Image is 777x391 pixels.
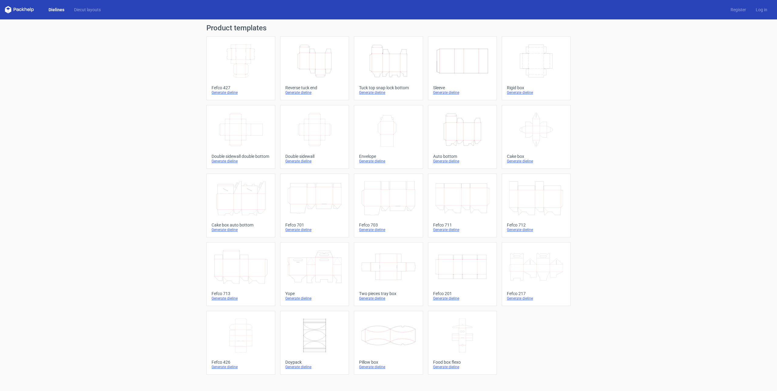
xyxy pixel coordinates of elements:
div: Yope [285,291,344,296]
div: Fefco 427 [212,85,270,90]
div: Generate dieline [212,90,270,95]
a: Fefco 713Generate dieline [206,242,275,306]
a: Reverse tuck endGenerate dieline [280,36,349,100]
a: Double sidewall double bottomGenerate dieline [206,105,275,169]
h1: Product templates [206,24,571,32]
div: Generate dieline [285,365,344,369]
a: Fefco 712Generate dieline [502,174,571,237]
div: Generate dieline [507,90,565,95]
a: Cake box auto bottomGenerate dieline [206,174,275,237]
div: Generate dieline [212,159,270,164]
div: Generate dieline [507,227,565,232]
a: Fefco 201Generate dieline [428,242,497,306]
a: Log in [751,7,772,13]
div: Fefco 712 [507,223,565,227]
div: Fefco 711 [433,223,492,227]
a: SleeveGenerate dieline [428,36,497,100]
a: Two pieces tray boxGenerate dieline [354,242,423,306]
a: Fefco 703Generate dieline [354,174,423,237]
a: Cake boxGenerate dieline [502,105,571,169]
a: Auto bottomGenerate dieline [428,105,497,169]
div: Generate dieline [285,159,344,164]
div: Two pieces tray box [359,291,418,296]
div: Reverse tuck end [285,85,344,90]
div: Generate dieline [212,227,270,232]
div: Generate dieline [507,296,565,301]
div: Generate dieline [433,296,492,301]
div: Double sidewall [285,154,344,159]
div: Sleeve [433,85,492,90]
div: Cake box [507,154,565,159]
div: Rigid box [507,85,565,90]
a: EnvelopeGenerate dieline [354,105,423,169]
div: Generate dieline [285,90,344,95]
div: Generate dieline [507,159,565,164]
a: Pillow boxGenerate dieline [354,311,423,375]
div: Generate dieline [359,159,418,164]
a: Tuck top snap lock bottomGenerate dieline [354,36,423,100]
div: Generate dieline [212,296,270,301]
a: YopeGenerate dieline [280,242,349,306]
a: Dielines [44,7,69,13]
a: Fefco 426Generate dieline [206,311,275,375]
a: Fefco 217Generate dieline [502,242,571,306]
div: Generate dieline [433,365,492,369]
div: Generate dieline [359,296,418,301]
a: Rigid boxGenerate dieline [502,36,571,100]
div: Generate dieline [212,365,270,369]
div: Cake box auto bottom [212,223,270,227]
div: Generate dieline [359,227,418,232]
div: Fefco 703 [359,223,418,227]
div: Envelope [359,154,418,159]
div: Generate dieline [285,227,344,232]
div: Food box flexo [433,360,492,365]
div: Fefco 713 [212,291,270,296]
div: Fefco 426 [212,360,270,365]
div: Pillow box [359,360,418,365]
div: Generate dieline [433,227,492,232]
div: Generate dieline [433,90,492,95]
a: Fefco 427Generate dieline [206,36,275,100]
div: Fefco 201 [433,291,492,296]
a: Double sidewallGenerate dieline [280,105,349,169]
div: Fefco 217 [507,291,565,296]
div: Doypack [285,360,344,365]
div: Generate dieline [359,90,418,95]
div: Generate dieline [433,159,492,164]
div: Auto bottom [433,154,492,159]
div: Fefco 701 [285,223,344,227]
div: Double sidewall double bottom [212,154,270,159]
a: Fefco 701Generate dieline [280,174,349,237]
a: Food box flexoGenerate dieline [428,311,497,375]
a: Fefco 711Generate dieline [428,174,497,237]
div: Tuck top snap lock bottom [359,85,418,90]
div: Generate dieline [285,296,344,301]
a: Register [726,7,751,13]
a: DoypackGenerate dieline [280,311,349,375]
a: Diecut layouts [69,7,106,13]
div: Generate dieline [359,365,418,369]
